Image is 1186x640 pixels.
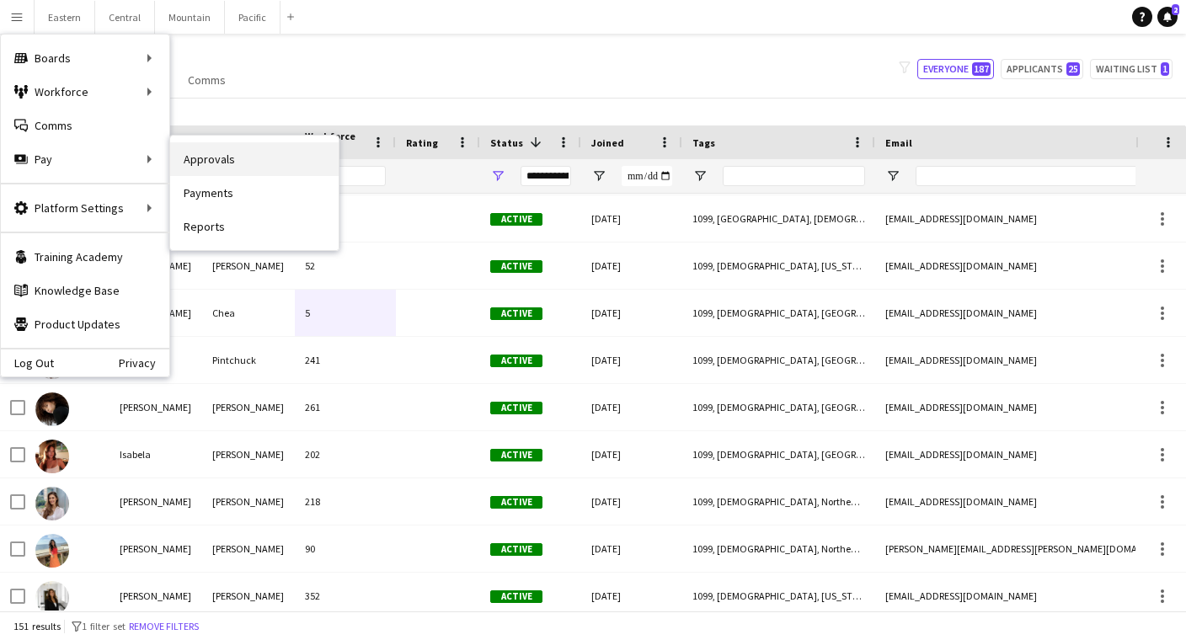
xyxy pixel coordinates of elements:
[581,478,682,525] div: [DATE]
[1,75,169,109] div: Workforce
[126,617,202,636] button: Remove filters
[581,384,682,430] div: [DATE]
[295,290,396,336] div: 5
[1066,62,1080,76] span: 25
[295,195,396,242] div: 32
[170,142,339,176] a: Approvals
[202,478,295,525] div: [PERSON_NAME]
[188,72,226,88] span: Comms
[581,337,682,383] div: [DATE]
[35,581,69,615] img: Isabelle Goldfarb
[591,168,606,184] button: Open Filter Menu
[181,69,232,91] a: Comms
[490,136,523,149] span: Status
[682,431,875,477] div: 1099, [DEMOGRAPHIC_DATA], [GEOGRAPHIC_DATA], [GEOGRAPHIC_DATA]
[295,573,396,619] div: 352
[490,496,542,509] span: Active
[1,109,169,142] a: Comms
[1161,62,1169,76] span: 1
[1,41,169,75] div: Boards
[225,1,280,34] button: Pacific
[1090,59,1173,79] button: Waiting list1
[110,431,202,477] div: Isabela
[581,195,682,242] div: [DATE]
[682,525,875,572] div: 1099, [DEMOGRAPHIC_DATA], Northeast, [US_STATE], [GEOGRAPHIC_DATA]
[295,431,396,477] div: 202
[682,195,875,242] div: 1099, [GEOGRAPHIC_DATA], [DEMOGRAPHIC_DATA], [GEOGRAPHIC_DATA]
[1,307,169,341] a: Product Updates
[35,1,95,34] button: Eastern
[170,176,339,210] a: Payments
[170,210,339,243] a: Reports
[35,392,69,426] img: Irelyn Wesley
[682,384,875,430] div: 1099, [DEMOGRAPHIC_DATA], [GEOGRAPHIC_DATA], [GEOGRAPHIC_DATA]
[1,142,169,176] div: Pay
[305,130,366,155] span: Workforce ID
[110,573,202,619] div: [PERSON_NAME]
[581,525,682,572] div: [DATE]
[110,525,202,572] div: [PERSON_NAME]
[202,337,295,383] div: Pintchuck
[581,431,682,477] div: [DATE]
[581,290,682,336] div: [DATE]
[202,525,295,572] div: [PERSON_NAME]
[202,243,295,289] div: [PERSON_NAME]
[35,440,69,473] img: Isabela Russell
[406,136,438,149] span: Rating
[581,573,682,619] div: [DATE]
[1,274,169,307] a: Knowledge Base
[295,525,396,572] div: 90
[723,166,865,186] input: Tags Filter Input
[490,260,542,273] span: Active
[35,487,69,520] img: Isabella Venturini
[490,449,542,461] span: Active
[110,384,202,430] div: [PERSON_NAME]
[490,307,542,320] span: Active
[692,168,708,184] button: Open Filter Menu
[1001,59,1083,79] button: Applicants25
[1,240,169,274] a: Training Academy
[490,402,542,414] span: Active
[202,384,295,430] div: [PERSON_NAME]
[1,356,54,370] a: Log Out
[682,573,875,619] div: 1099, [DEMOGRAPHIC_DATA], [US_STATE], Northeast
[82,620,126,632] span: 1 filter set
[692,136,715,149] span: Tags
[885,168,900,184] button: Open Filter Menu
[682,243,875,289] div: 1099, [DEMOGRAPHIC_DATA], [US_STATE], Northeast, Travel Team
[490,543,542,556] span: Active
[110,478,202,525] div: [PERSON_NAME]
[885,136,912,149] span: Email
[295,337,396,383] div: 241
[682,478,875,525] div: 1099, [DEMOGRAPHIC_DATA], Northeast, [US_STATE], [GEOGRAPHIC_DATA]
[682,337,875,383] div: 1099, [DEMOGRAPHIC_DATA], [GEOGRAPHIC_DATA], [GEOGRAPHIC_DATA]
[682,290,875,336] div: 1099, [DEMOGRAPHIC_DATA], [GEOGRAPHIC_DATA], [GEOGRAPHIC_DATA]
[1,191,169,225] div: Platform Settings
[490,355,542,367] span: Active
[972,62,991,76] span: 187
[591,136,624,149] span: Joined
[295,478,396,525] div: 218
[335,166,386,186] input: Workforce ID Filter Input
[95,1,155,34] button: Central
[155,1,225,34] button: Mountain
[490,213,542,226] span: Active
[581,243,682,289] div: [DATE]
[119,356,169,370] a: Privacy
[490,168,505,184] button: Open Filter Menu
[202,573,295,619] div: [PERSON_NAME]
[202,431,295,477] div: [PERSON_NAME]
[1157,7,1178,27] a: 2
[622,166,672,186] input: Joined Filter Input
[35,534,69,568] img: Isabella Zuluaga
[1172,4,1179,15] span: 2
[490,590,542,603] span: Active
[295,243,396,289] div: 52
[917,59,994,79] button: Everyone187
[295,384,396,430] div: 261
[202,290,295,336] div: Chea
